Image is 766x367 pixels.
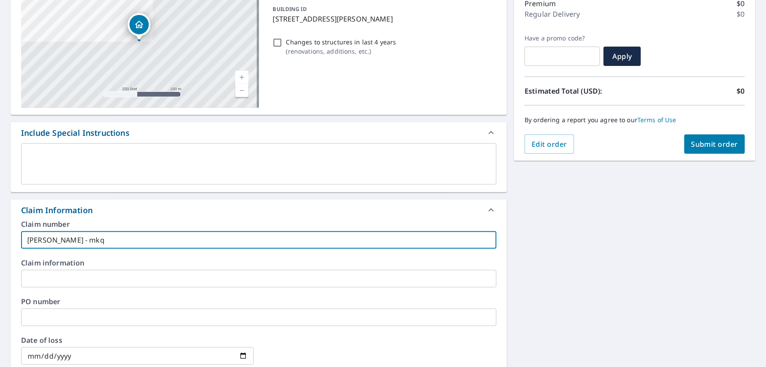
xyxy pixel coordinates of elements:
[684,134,745,154] button: Submit order
[273,14,493,24] p: [STREET_ADDRESS][PERSON_NAME]
[525,9,580,19] p: Regular Delivery
[21,221,496,228] label: Claim number
[273,5,307,13] p: BUILDING ID
[525,134,574,154] button: Edit order
[21,259,496,266] label: Claim information
[286,47,396,56] p: ( renovations, additions, etc. )
[21,337,254,344] label: Date of loss
[691,139,738,149] span: Submit order
[532,139,567,149] span: Edit order
[737,86,745,96] p: $0
[604,47,641,66] button: Apply
[525,86,635,96] p: Estimated Total (USD):
[21,298,496,305] label: PO number
[21,204,93,216] div: Claim Information
[235,84,248,97] a: Current Level 17, Zoom Out
[637,116,676,124] a: Terms of Use
[11,122,507,143] div: Include Special Instructions
[737,9,745,19] p: $0
[611,51,634,61] span: Apply
[286,37,396,47] p: Changes to structures in last 4 years
[235,71,248,84] a: Current Level 17, Zoom In
[525,116,745,124] p: By ordering a report you agree to our
[11,200,507,221] div: Claim Information
[525,34,600,42] label: Have a promo code?
[128,13,151,40] div: Dropped pin, building 1, Residential property, 6453 Bob O Link Dr Dallas, TX 75214
[21,127,129,139] div: Include Special Instructions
